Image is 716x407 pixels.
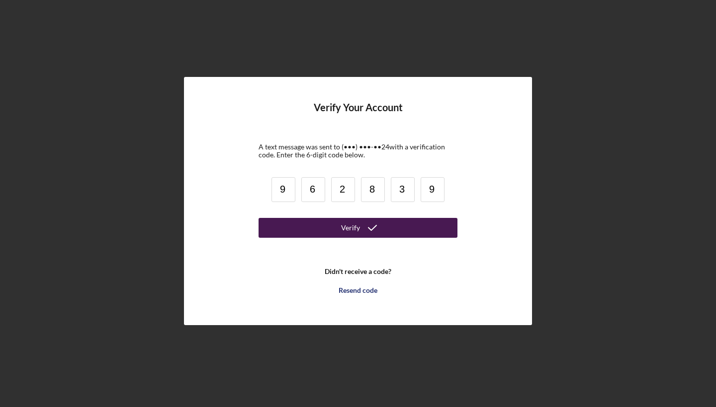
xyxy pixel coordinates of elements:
div: Verify [341,218,360,238]
div: A text message was sent to (•••) •••-•• 24 with a verification code. Enter the 6-digit code below. [259,143,457,159]
div: Resend code [339,280,377,300]
button: Verify [259,218,457,238]
h4: Verify Your Account [314,102,403,128]
b: Didn't receive a code? [325,268,391,275]
button: Resend code [259,280,457,300]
